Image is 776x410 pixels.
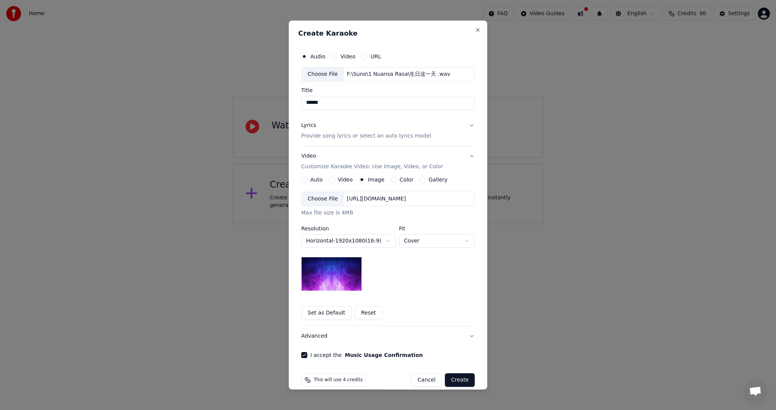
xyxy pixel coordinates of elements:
p: Customize Karaoke Video: Use Image, Video, or Color [301,163,443,171]
div: VideoCustomize Karaoke Video: Use Image, Video, or Color [301,177,475,326]
div: Video [301,152,443,171]
p: Provide song lyrics or select an auto lyrics model [301,132,431,140]
button: Set as Default [301,306,352,320]
div: Max file size is 4MB [301,209,475,217]
label: Fit [399,226,475,231]
button: VideoCustomize Karaoke Video: Use Image, Video, or Color [301,146,475,177]
button: I accept the [345,352,423,358]
button: Reset [355,306,382,320]
label: Image [368,177,385,182]
label: Title [301,88,475,93]
label: Auto [310,177,323,182]
div: Choose File [302,67,344,81]
label: Audio [310,54,325,59]
h2: Create Karaoke [298,30,478,37]
label: Video [341,54,355,59]
label: Resolution [301,226,396,231]
label: I accept the [310,352,423,358]
div: Lyrics [301,122,316,129]
div: F:\Suno\1 Nuansa Rasa\生日这一天 .wav [344,70,454,78]
label: Color [400,177,414,182]
label: Video [338,177,353,182]
label: Gallery [429,177,447,182]
span: This will use 4 credits [314,377,363,383]
button: Advanced [301,326,475,346]
div: [URL][DOMAIN_NAME] [344,195,409,203]
button: LyricsProvide song lyrics or select an auto lyrics model [301,116,475,146]
label: URL [371,54,381,59]
button: Cancel [411,373,442,387]
button: Create [445,373,475,387]
div: Choose File [302,192,344,206]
